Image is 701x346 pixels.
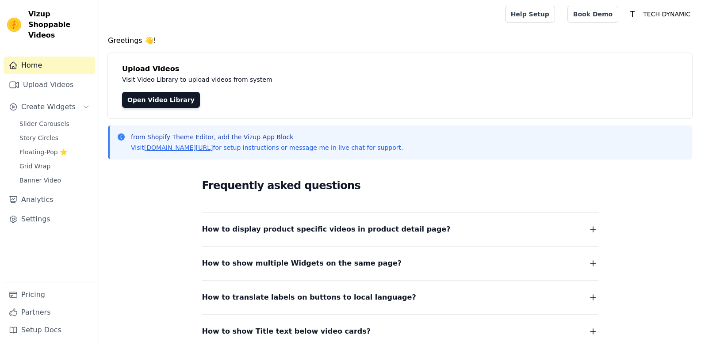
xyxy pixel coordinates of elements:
p: Visit Video Library to upload videos from system [122,74,518,85]
h4: Greetings 👋! [108,35,692,46]
p: TECH DYNAMIC [640,6,694,22]
a: Upload Videos [4,76,95,94]
h4: Upload Videos [122,64,678,74]
span: Grid Wrap [19,162,50,171]
text: T [630,10,635,19]
a: Story Circles [14,132,95,144]
span: Vizup Shoppable Videos [28,9,92,41]
span: How to show Title text below video cards? [202,325,371,338]
span: Create Widgets [21,102,76,112]
h2: Frequently asked questions [202,177,598,194]
button: How to display product specific videos in product detail page? [202,223,598,236]
a: Slider Carousels [14,118,95,130]
a: Home [4,57,95,74]
a: Banner Video [14,174,95,186]
span: Slider Carousels [19,119,69,128]
a: Floating-Pop ⭐ [14,146,95,158]
span: How to show multiple Widgets on the same page? [202,257,402,270]
span: How to display product specific videos in product detail page? [202,223,451,236]
button: How to show multiple Widgets on the same page? [202,257,598,270]
a: Help Setup [505,6,555,23]
a: Settings [4,210,95,228]
span: Floating-Pop ⭐ [19,148,67,156]
a: Partners [4,304,95,321]
a: Setup Docs [4,321,95,339]
span: Story Circles [19,133,58,142]
a: Grid Wrap [14,160,95,172]
button: T TECH DYNAMIC [625,6,694,22]
img: Vizup [7,18,21,32]
button: Create Widgets [4,98,95,116]
p: from Shopify Theme Editor, add the Vizup App Block [131,133,403,141]
button: How to show Title text below video cards? [202,325,598,338]
p: Visit for setup instructions or message me in live chat for support. [131,143,403,152]
a: Book Demo [567,6,618,23]
a: [DOMAIN_NAME][URL] [144,144,213,151]
span: Banner Video [19,176,61,185]
a: Pricing [4,286,95,304]
button: How to translate labels on buttons to local language? [202,291,598,304]
a: Analytics [4,191,95,209]
a: Open Video Library [122,92,200,108]
span: How to translate labels on buttons to local language? [202,291,416,304]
